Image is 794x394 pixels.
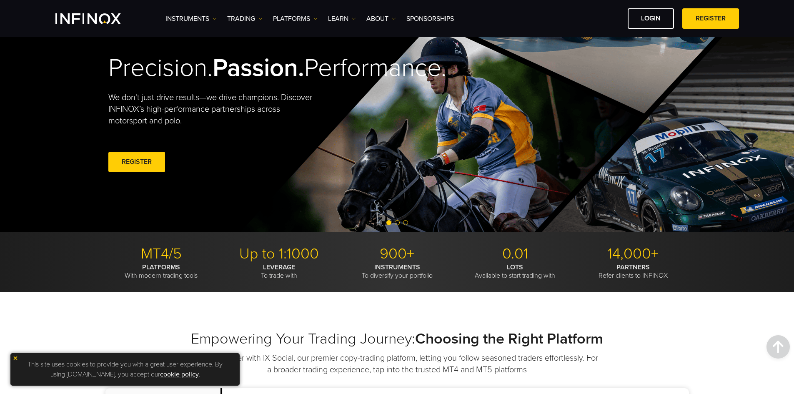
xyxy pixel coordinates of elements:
[165,14,217,24] a: Instruments
[682,8,739,29] a: REGISTER
[55,13,140,24] a: INFINOX Logo
[507,263,523,271] strong: LOTS
[366,14,396,24] a: ABOUT
[628,8,674,29] a: LOGIN
[227,14,263,24] a: TRADING
[105,245,217,263] p: MT4/5
[15,357,235,381] p: This site uses cookies to provide you with a great user experience. By using [DOMAIN_NAME], you a...
[108,53,371,83] h2: Precision. Performance.
[577,263,689,280] p: Refer clients to INFINOX
[223,263,335,280] p: To trade with
[395,220,400,225] span: Go to slide 2
[142,263,180,271] strong: PLATFORMS
[374,263,420,271] strong: INSTRUMENTS
[273,14,318,24] a: PLATFORMS
[406,14,454,24] a: SPONSORSHIPS
[577,245,689,263] p: 14,000+
[213,53,304,83] strong: Passion.
[223,245,335,263] p: Up to 1:1000
[341,263,453,280] p: To diversify your portfolio
[386,220,391,225] span: Go to slide 1
[403,220,408,225] span: Go to slide 3
[195,352,599,376] p: Trade smarter with IX Social, our premier copy-trading platform, letting you follow seasoned trad...
[328,14,356,24] a: Learn
[108,152,165,172] a: REGISTER
[616,263,650,271] strong: PARTNERS
[263,263,295,271] strong: LEVERAGE
[108,92,318,127] p: We don't just drive results—we drive champions. Discover INFINOX’s high-performance partnerships ...
[13,355,18,361] img: yellow close icon
[341,245,453,263] p: 900+
[415,330,603,348] strong: Choosing the Right Platform
[459,245,571,263] p: 0.01
[105,263,217,280] p: With modern trading tools
[105,330,689,348] h2: Empowering Your Trading Journey:
[160,370,199,379] a: cookie policy
[459,263,571,280] p: Available to start trading with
